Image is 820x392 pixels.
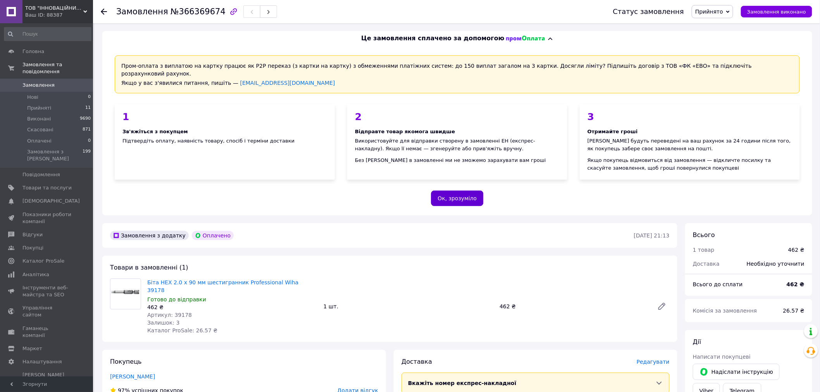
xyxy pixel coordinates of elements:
[83,126,91,133] span: 871
[116,7,168,16] span: Замовлення
[695,9,723,15] span: Прийнято
[587,137,792,153] div: [PERSON_NAME] будуть переведені на ваш рахунок за 24 години після того, як покупець забере своє з...
[431,191,484,206] button: Ок, зрозуміло
[192,231,234,240] div: Оплачено
[147,303,317,311] div: 462 ₴
[22,48,44,55] span: Головна
[361,34,504,43] span: Це замовлення сплачено за допомогою
[22,325,72,339] span: Гаманець компанії
[22,211,72,225] span: Показники роботи компанії
[355,156,560,164] div: Без [PERSON_NAME] в замовленні ми не зможемо зарахувати вам гроші
[22,345,42,352] span: Маркет
[147,279,298,293] a: Біта HEX 2.0 х 90 мм шестигранник Professional Wiha 39178
[742,255,809,272] div: Необхідно уточнити
[22,284,72,298] span: Інструменти веб-майстра та SEO
[88,94,91,101] span: 0
[787,281,804,287] b: 462 ₴
[22,244,43,251] span: Покупці
[783,308,804,314] span: 26.57 ₴
[147,312,192,318] span: Артикул: 39178
[496,301,651,312] div: 462 ₴
[22,231,43,238] span: Відгуки
[693,281,743,287] span: Всього до сплати
[320,301,497,312] div: 1 шт.
[101,8,107,15] div: Повернутися назад
[27,126,53,133] span: Скасовані
[22,82,55,89] span: Замовлення
[110,264,188,271] span: Товари в замовленні (1)
[240,80,335,86] a: [EMAIL_ADDRESS][DOMAIN_NAME]
[4,27,91,41] input: Пошук
[747,9,806,15] span: Замовлення виконано
[88,138,91,144] span: 0
[693,308,757,314] span: Комісія за замовлення
[147,320,180,326] span: Залишок: 3
[27,148,83,162] span: Замовлення з [PERSON_NAME]
[22,271,49,278] span: Аналітика
[27,115,51,122] span: Виконані
[147,296,206,303] span: Готово до відправки
[27,94,38,101] span: Нові
[22,184,72,191] span: Товари та послуги
[587,129,638,134] span: Отримайте гроші
[110,358,142,365] span: Покупець
[693,338,701,346] span: Дії
[634,232,670,239] time: [DATE] 21:13
[121,79,793,87] div: Якщо у вас з'явилися питання, пишіть —
[25,5,83,12] span: ТОВ "ІННОВАЦІЙНИЙ АЛЬЯНС"
[80,115,91,122] span: 9690
[587,112,792,122] div: 3
[693,354,751,360] span: Написати покупцеві
[22,304,72,318] span: Управління сайтом
[115,104,335,180] div: Підтвердіть оплату, наявність товару, спосіб і терміни доставки
[22,198,80,205] span: [DEMOGRAPHIC_DATA]
[693,231,715,239] span: Всього
[171,7,226,16] span: №366369674
[408,380,517,386] span: Вкажіть номер експрес-накладної
[27,138,52,144] span: Оплачені
[122,129,188,134] span: Зв'яжіться з покупцем
[613,8,684,15] div: Статус замовлення
[110,373,155,380] a: [PERSON_NAME]
[693,364,780,380] button: Надіслати інструкцію
[401,358,432,365] span: Доставка
[147,327,217,334] span: Каталог ProSale: 26.57 ₴
[122,112,327,122] div: 1
[587,156,792,172] div: Якщо покупець відмовиться від замовлення — відкличте посилку та скасуйте замовлення, щоб гроші по...
[355,137,560,153] div: Використовуйте для відправки створену в замовленні ЕН (експрес-накладну). Якщо її немає — згенеру...
[22,171,60,178] span: Повідомлення
[637,359,670,365] span: Редагувати
[83,148,91,162] span: 199
[788,246,804,254] div: 462 ₴
[22,358,62,365] span: Налаштування
[110,289,141,299] img: Біта HEX 2.0 х 90 мм шестигранник Professional Wiha 39178
[693,261,720,267] span: Доставка
[355,129,455,134] span: Відправте товар якомога швидше
[25,12,93,19] div: Ваш ID: 88387
[85,105,91,112] span: 11
[22,61,93,75] span: Замовлення та повідомлення
[22,258,64,265] span: Каталог ProSale
[693,247,715,253] span: 1 товар
[27,105,51,112] span: Прийняті
[741,6,812,17] button: Замовлення виконано
[115,55,800,93] div: Пром-оплата з виплатою на картку працює як P2P переказ (з картки на картку) з обмеженнями платіжн...
[654,299,670,314] a: Редагувати
[355,112,560,122] div: 2
[110,231,189,240] div: Замовлення з додатку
